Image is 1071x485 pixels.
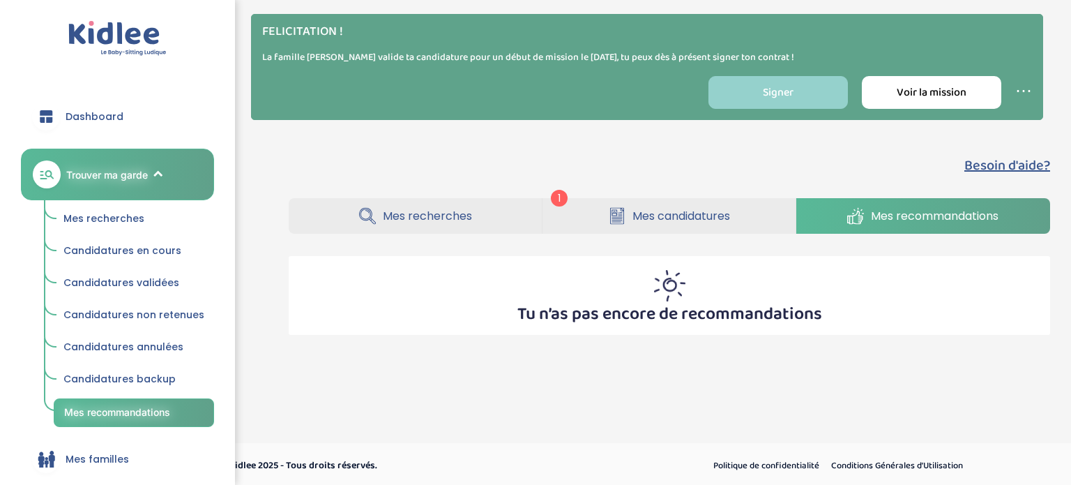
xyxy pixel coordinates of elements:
[289,198,542,234] a: Mes recherches
[796,198,1050,234] a: Mes recommandations
[542,198,796,234] a: Mes candidatures
[63,308,204,322] span: Candidatures non retenues
[21,149,214,200] a: Trouver ma garde
[262,50,1032,65] p: La famille [PERSON_NAME] valide ta candidature pour un début de mission le [DATE], tu peux dès à ...
[54,206,214,232] a: Mes recherches
[21,434,214,484] a: Mes familles
[964,155,1050,176] button: Besoin d'aide?
[64,406,170,418] span: Mes recommandations
[826,457,968,475] a: Conditions Générales d’Utilisation
[66,452,129,467] span: Mes familles
[862,76,1001,109] a: Voir la mission
[54,270,214,297] a: Candidatures validées
[54,302,214,329] a: Candidatures non retenues
[708,457,824,475] a: Politique de confidentialité
[63,244,181,258] span: Candidatures en cours
[654,270,685,301] img: inscription_membre_sun.png
[63,340,183,354] span: Candidatures annulées
[54,398,214,427] a: Mes recommandations
[871,207,998,225] span: Mes recommandations
[517,301,822,328] p: Tu n’as pas encore de recommandations
[1015,78,1032,105] a: ⋯
[708,76,848,109] a: Signer
[63,372,176,386] span: Candidatures backup
[54,366,214,393] a: Candidatures backup
[54,334,214,361] a: Candidatures annulées
[54,238,214,264] a: Candidatures en cours
[897,84,966,101] span: Voir la mission
[66,110,123,124] span: Dashboard
[21,91,214,142] a: Dashboard
[66,167,148,182] span: Trouver ma garde
[383,207,472,225] span: Mes recherches
[262,25,1032,39] h4: FELICITATION !
[63,276,179,290] span: Candidatures validées
[63,211,144,225] span: Mes recherches
[632,207,730,225] span: Mes candidatures
[551,190,568,207] span: 1
[68,21,167,57] img: logo.svg
[220,458,595,473] p: © Kidlee 2025 - Tous droits réservés.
